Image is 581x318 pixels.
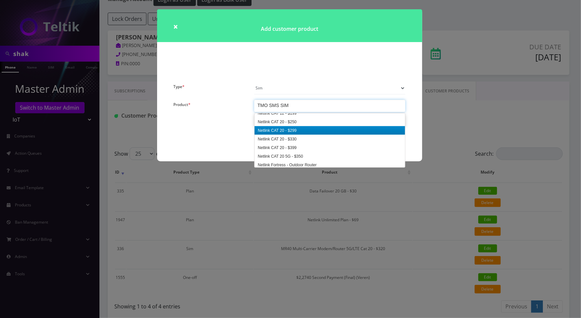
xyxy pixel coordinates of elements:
[255,143,405,152] div: Netlink CAT 20 - $399
[258,102,289,109] div: TMO SMS SIM
[157,9,422,42] h1: Add customer product
[174,82,185,91] label: Type
[255,109,405,118] div: Netlink CAT 12 - $199
[255,118,405,126] div: Netlink CAT 20 - $250
[255,126,405,135] div: Netlink CAT 20 - $299
[174,100,191,109] label: Product
[174,21,178,32] span: ×
[255,161,405,169] div: Netlink Fortress - Outdoor Router
[255,135,405,143] div: Netlink CAT 20 - $330
[174,23,178,30] button: Close
[255,152,405,161] div: Netlink CAT 20 5G - $350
